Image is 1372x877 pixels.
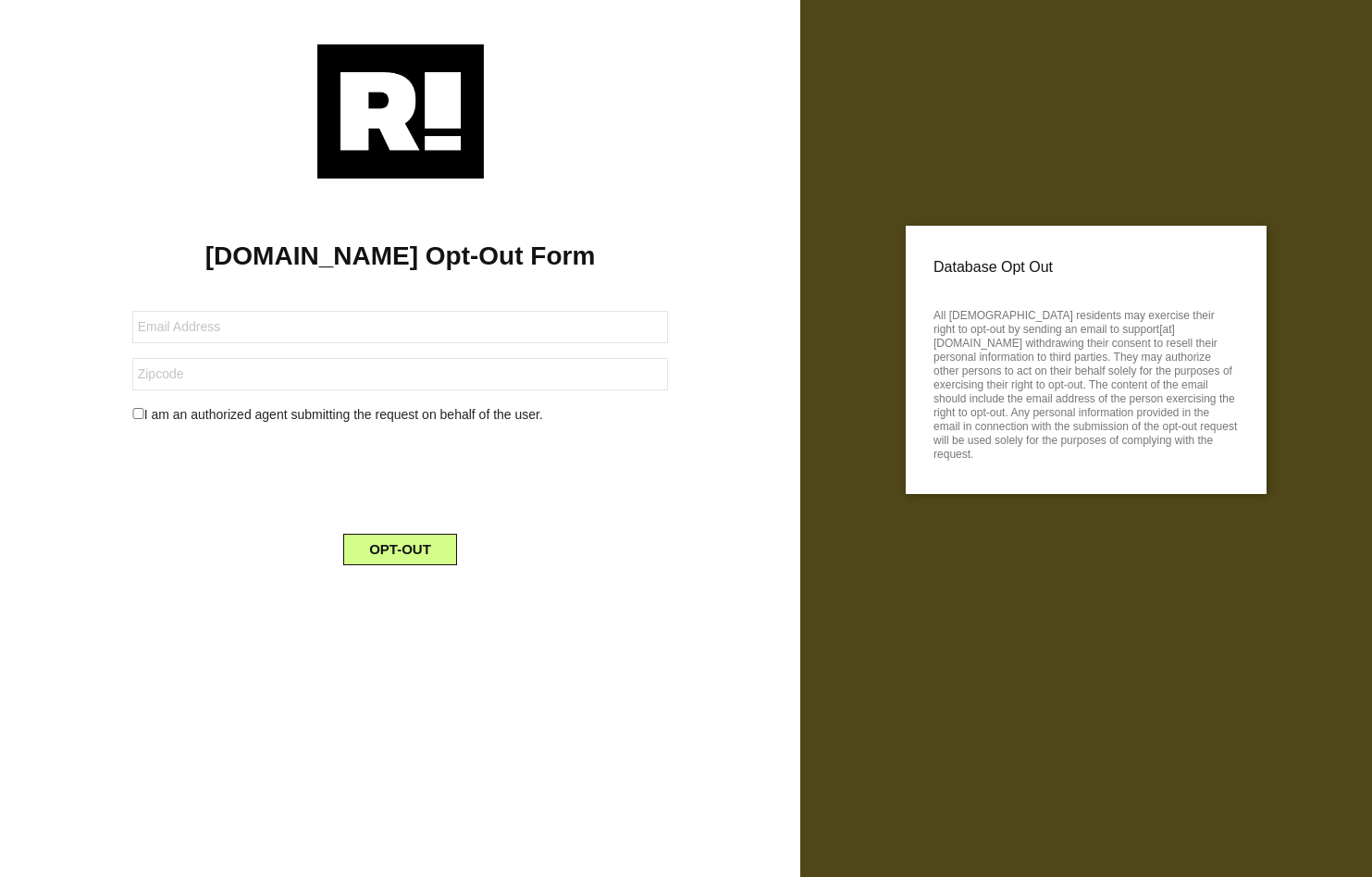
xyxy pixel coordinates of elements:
h1: [DOMAIN_NAME] Opt-Out Form [28,241,773,272]
p: All [DEMOGRAPHIC_DATA] residents may exercise their right to opt-out by sending an email to suppo... [933,303,1239,462]
iframe: reCAPTCHA [260,439,541,512]
button: OPT-OUT [343,534,457,565]
input: Email Address [132,311,669,343]
img: Retention.com [317,44,484,179]
div: I am an authorized agent submitting the request on behalf of the user. [118,405,683,425]
p: Database Opt Out [933,253,1239,281]
input: Zipcode [132,358,669,390]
